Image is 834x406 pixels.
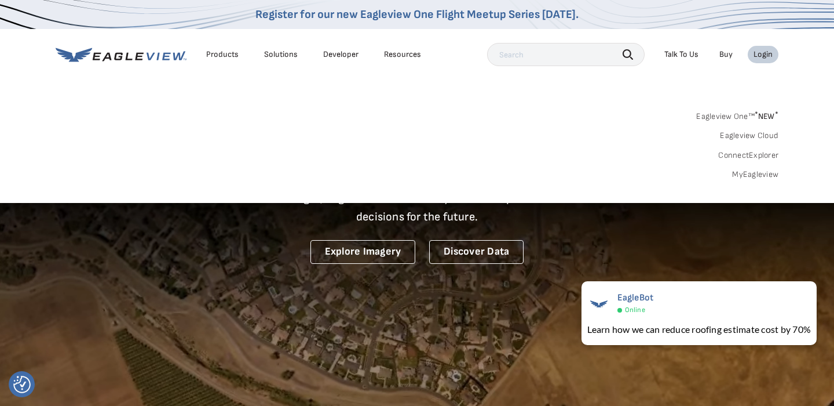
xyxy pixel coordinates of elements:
[13,376,31,393] img: Revisit consent button
[753,49,773,60] div: Login
[664,49,698,60] div: Talk To Us
[718,150,778,161] a: ConnectExplorer
[206,49,239,60] div: Products
[755,111,778,121] span: NEW
[719,49,733,60] a: Buy
[732,169,778,180] a: MyEagleview
[617,292,654,303] span: EagleBot
[255,8,579,21] a: Register for our new Eagleview One Flight Meetup Series [DATE].
[264,49,298,60] div: Solutions
[625,306,645,314] span: Online
[720,130,778,141] a: Eagleview Cloud
[587,322,811,336] div: Learn how we can reduce roofing estimate cost by 70%
[487,43,645,66] input: Search
[696,108,778,121] a: Eagleview One™*NEW*
[429,240,524,264] a: Discover Data
[13,376,31,393] button: Consent Preferences
[384,49,421,60] div: Resources
[587,292,610,316] img: EagleBot
[310,240,416,264] a: Explore Imagery
[323,49,359,60] a: Developer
